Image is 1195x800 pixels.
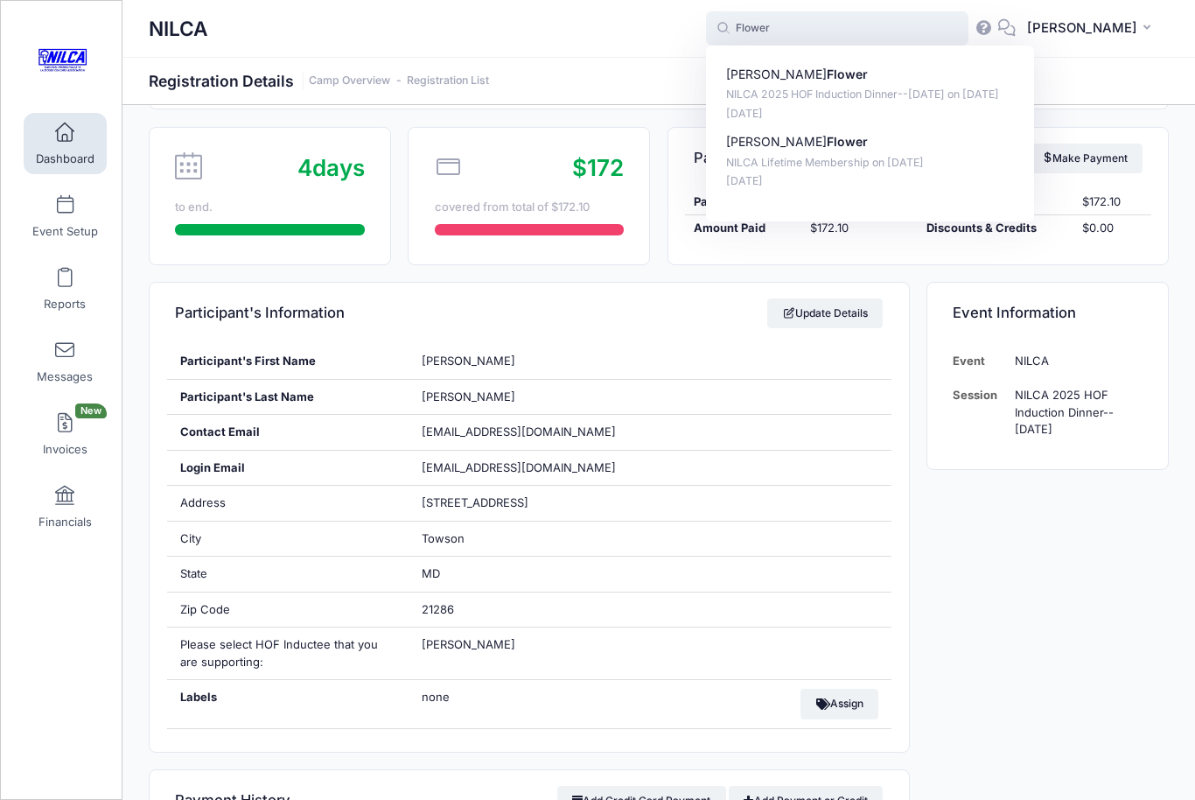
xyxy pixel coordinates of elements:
td: Session [953,378,1006,446]
a: Reports [24,258,107,319]
a: Dashboard [24,113,107,174]
div: Labels [167,680,409,727]
div: Participant's First Name [167,344,409,379]
span: Dashboard [36,151,94,166]
div: Paid in Full [685,193,801,211]
p: [PERSON_NAME] [726,133,1015,151]
h4: Event Information [953,289,1076,339]
span: [EMAIL_ADDRESS][DOMAIN_NAME] [422,425,616,439]
div: $0.00 [1073,220,1151,237]
h1: Registration Details [149,72,489,90]
span: 21286 [422,602,454,616]
span: 4 [297,154,312,181]
span: [STREET_ADDRESS] [422,495,528,509]
p: [DATE] [726,173,1015,190]
td: NILCA [1006,344,1143,378]
span: none [422,689,640,706]
button: Assign [800,689,878,719]
div: Zip Code [167,593,409,628]
p: NILCA Lifetime Membership on [DATE] [726,155,1015,172]
h4: Participant's Information [175,289,345,339]
div: $172.10 [801,220,918,237]
div: Login Email [167,451,409,486]
span: [PERSON_NAME] [1027,18,1137,38]
div: Discounts & Credits [918,220,1073,237]
td: Event [953,344,1006,378]
div: Contact Email [167,415,409,450]
span: New [75,404,107,418]
a: Messages [24,331,107,392]
a: Update Details [767,298,884,328]
a: Financials [24,476,107,537]
a: Registration List [407,74,489,88]
strong: Flower [827,67,868,81]
span: [PERSON_NAME] [422,354,515,368]
img: NILCA [30,27,95,93]
div: to end. [175,199,364,216]
span: Invoices [43,442,87,457]
a: Camp Overview [309,74,390,88]
span: [EMAIL_ADDRESS][DOMAIN_NAME] [422,460,640,477]
button: [PERSON_NAME] [1016,9,1169,49]
div: State [167,557,409,592]
div: Participant's Last Name [167,380,409,415]
h4: Payment Status [694,133,804,183]
strong: Flower [827,134,868,149]
div: City [167,522,409,557]
span: Towson [422,531,465,545]
span: MD [422,566,440,580]
a: NILCA [1,18,123,102]
span: Financials [38,515,92,530]
span: [PERSON_NAME] [422,389,515,404]
h1: NILCA [149,9,208,49]
div: Address [167,486,409,521]
div: Amount Paid [685,220,801,237]
div: covered from total of $172.10 [435,199,624,216]
td: NILCA 2025 HOF Induction Dinner--[DATE] [1006,378,1143,446]
span: $172 [572,154,624,181]
p: [DATE] [726,106,1015,123]
a: Make Payment [1026,144,1143,173]
div: days [297,151,365,185]
span: Messages [37,369,93,384]
p: [PERSON_NAME] [726,66,1015,84]
span: [PERSON_NAME] [422,637,515,651]
div: $172.10 [1073,193,1151,211]
span: Reports [44,297,86,312]
input: Search by First Name, Last Name, or Email... [706,11,968,46]
a: Event Setup [24,186,107,247]
span: Event Setup [32,224,98,239]
p: NILCA 2025 HOF Induction Dinner--[DATE] on [DATE] [726,87,1015,103]
div: Please select HOF Inductee that you are supporting: [167,628,409,679]
a: InvoicesNew [24,404,107,465]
